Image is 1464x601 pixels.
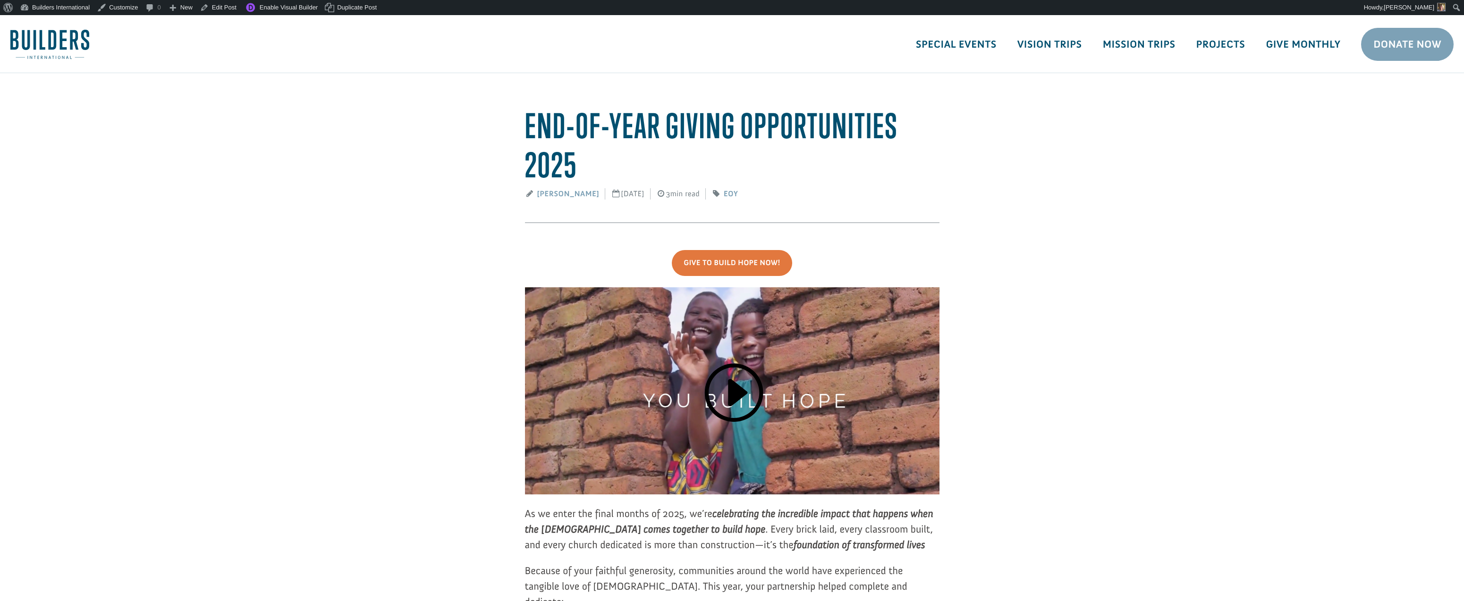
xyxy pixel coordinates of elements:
[1255,31,1351,58] a: Give Monthly
[525,106,939,185] h1: End-Of-Year Giving Opportunities 2025
[794,538,928,551] i: foundation of transformed lives
[672,250,792,276] a: Give To Build Hope Now!
[1092,31,1186,58] a: Mission Trips
[650,182,705,206] span: 3min read
[1007,31,1092,58] a: Vision Trips
[905,31,1007,58] a: Special Events
[1384,4,1434,11] span: [PERSON_NAME]
[724,189,738,199] a: EOY
[10,30,89,59] img: Builders International
[605,182,651,206] span: [DATE]
[1361,28,1454,61] a: Donate Now
[525,507,933,535] i: celebrating the incredible impact that happens when the [DEMOGRAPHIC_DATA] comes together to buil...
[1186,31,1256,58] a: Projects
[525,506,939,563] p: As we enter the final months of 2025, we’re . Every brick laid, every classroom built, and every ...
[537,189,599,199] a: [PERSON_NAME]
